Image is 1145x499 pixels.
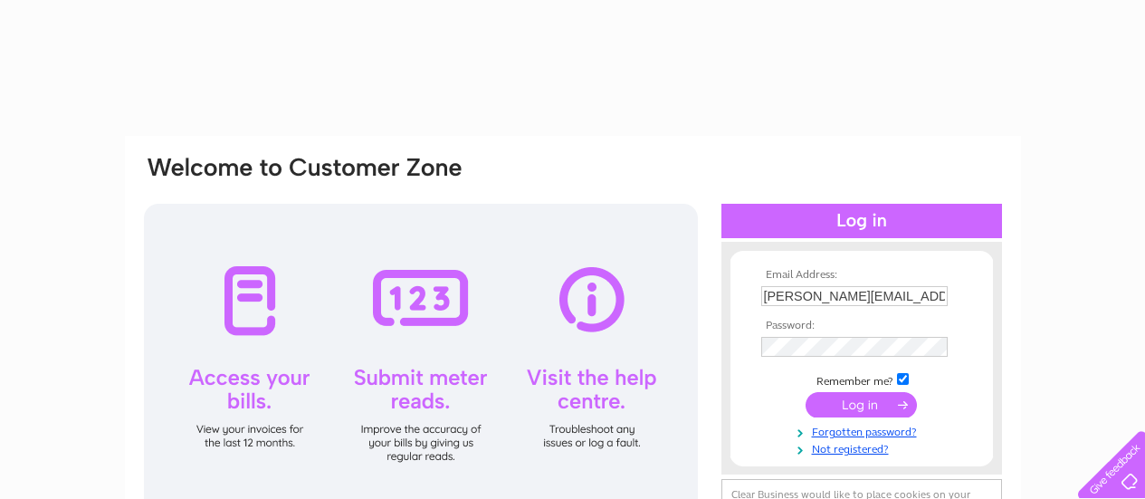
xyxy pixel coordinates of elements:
a: Not registered? [761,439,967,456]
th: Email Address: [757,269,967,282]
td: Remember me? [757,370,967,389]
a: Forgotten password? [761,422,967,439]
th: Password: [757,320,967,332]
input: Submit [806,392,917,417]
